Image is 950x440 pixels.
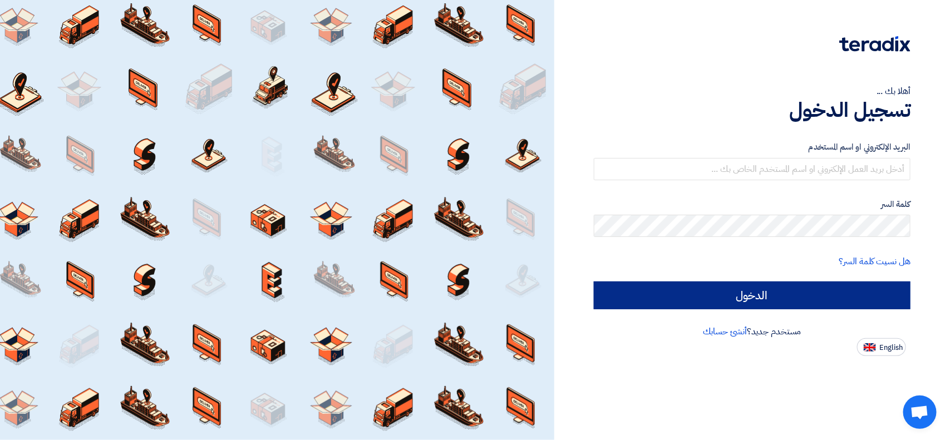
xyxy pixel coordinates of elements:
[594,98,910,122] h1: تسجيل الدخول
[839,255,910,268] a: هل نسيت كلمة السر؟
[839,36,910,52] img: Teradix logo
[703,325,747,338] a: أنشئ حسابك
[903,395,937,429] div: Open chat
[594,85,910,98] div: أهلا بك ...
[594,158,910,180] input: أدخل بريد العمل الإلكتروني او اسم المستخدم الخاص بك ...
[879,344,903,352] span: English
[594,325,910,338] div: مستخدم جديد؟
[864,343,876,352] img: en-US.png
[857,338,906,356] button: English
[594,198,910,211] label: كلمة السر
[594,141,910,154] label: البريد الإلكتروني او اسم المستخدم
[594,281,910,309] input: الدخول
